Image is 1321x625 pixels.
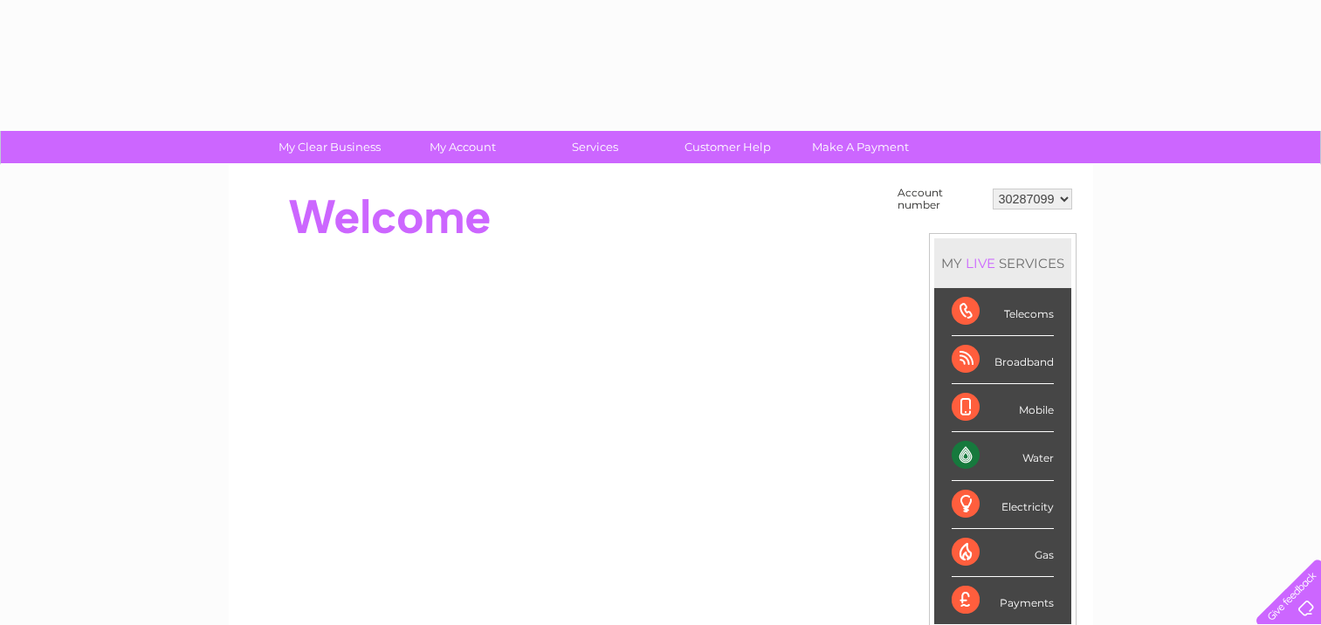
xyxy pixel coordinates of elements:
a: Make A Payment [788,131,932,163]
div: Payments [952,577,1054,624]
div: Electricity [952,481,1054,529]
a: My Account [390,131,534,163]
td: Account number [893,182,988,216]
div: Water [952,432,1054,480]
a: My Clear Business [258,131,402,163]
div: Broadband [952,336,1054,384]
div: MY SERVICES [934,238,1071,288]
a: Customer Help [656,131,800,163]
div: Telecoms [952,288,1054,336]
div: LIVE [962,255,999,271]
div: Gas [952,529,1054,577]
a: Services [523,131,667,163]
div: Mobile [952,384,1054,432]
